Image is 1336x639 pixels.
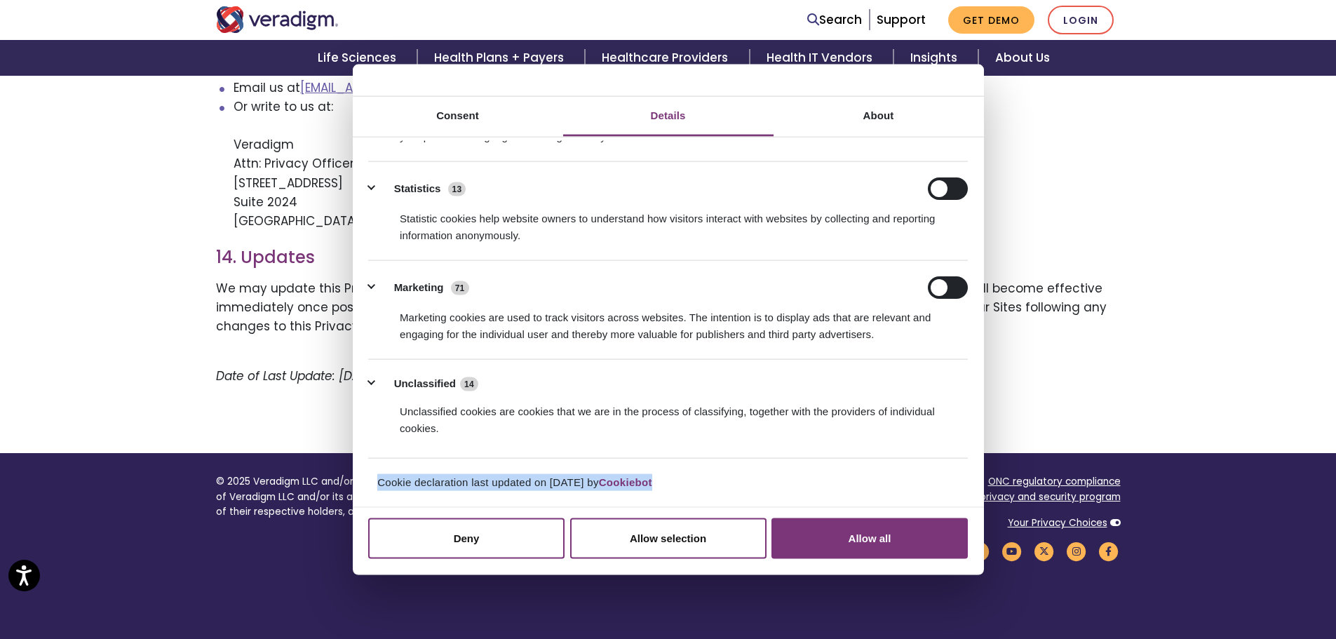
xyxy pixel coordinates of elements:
[771,518,968,558] button: Allow all
[368,518,565,558] button: Deny
[301,40,417,76] a: Life Sciences
[234,79,1121,97] li: Email us at
[368,375,487,393] button: Unclassified (14)
[368,101,968,145] div: Preference cookies enable a website to remember information that changes the way the website beha...
[980,490,1121,504] a: privacy and security program
[877,11,926,28] a: Support
[893,40,978,76] a: Insights
[948,6,1034,34] a: Get Demo
[988,475,1121,488] a: ONC regulatory compliance
[978,40,1067,76] a: About Us
[216,368,377,384] em: Date of Last Update: [DATE]
[563,96,774,136] a: Details
[417,40,585,76] a: Health Plans + Payers
[368,276,478,299] button: Marketing (71)
[599,476,652,488] a: Cookiebot
[300,79,499,96] a: [EMAIL_ADDRESS][DOMAIN_NAME]
[1032,544,1056,558] a: Veradigm Twitter Link
[216,6,339,33] img: Veradigm logo
[1067,538,1319,622] iframe: Drift Chat Widget
[807,11,862,29] a: Search
[570,518,767,558] button: Allow selection
[1065,544,1088,558] a: Veradigm Instagram Link
[234,97,1121,231] li: Or write to us at: Veradigm Attn: Privacy Officer [STREET_ADDRESS] Suite 2024 [GEOGRAPHIC_DATA], ...
[1008,516,1107,530] a: Your Privacy Choices
[216,279,1121,337] p: We may update this Privacy Notice from time to time. Unless otherwise noted, any changes we make ...
[216,474,658,520] p: © 2025 Veradigm LLC and/or its affiliates. All rights reserved. Cited marks are the property of V...
[585,40,749,76] a: Healthcare Providers
[394,279,444,295] label: Marketing
[394,180,441,196] label: Statistics
[774,96,984,136] a: About
[368,177,475,200] button: Statistics (13)
[368,299,968,343] div: Marketing cookies are used to track visitors across websites. The intention is to display ads tha...
[353,96,563,136] a: Consent
[750,40,893,76] a: Health IT Vendors
[1000,544,1024,558] a: Veradigm YouTube Link
[368,392,968,436] div: Unclassified cookies are cookies that we are in the process of classifying, together with the pro...
[216,248,1121,268] h3: 14. Updates
[368,200,968,244] div: Statistic cookies help website owners to understand how visitors interact with websites by collec...
[356,474,980,503] div: Cookie declaration last updated on [DATE] by
[1048,6,1114,34] a: Login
